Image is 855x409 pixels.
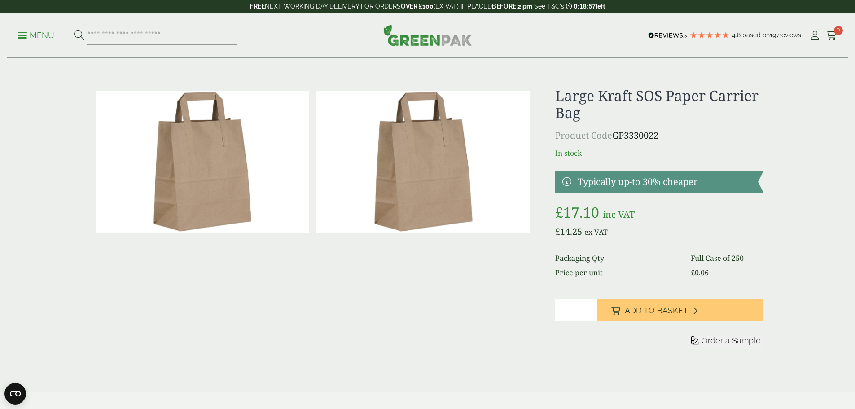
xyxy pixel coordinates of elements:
[401,3,434,10] strong: OVER £100
[383,24,472,46] img: GreenPak Supplies
[555,225,560,237] span: £
[689,31,730,39] div: 4.79 Stars
[826,31,837,40] i: Cart
[574,3,596,10] span: 0:18:57
[702,336,761,345] span: Order a Sample
[534,3,564,10] a: See T&C's
[809,31,820,40] i: My Account
[555,267,680,278] dt: Price per unit
[584,227,608,237] span: ex VAT
[555,253,680,264] dt: Packaging Qty
[18,30,54,39] a: Menu
[648,32,687,39] img: REVIEWS.io
[555,148,763,158] p: In stock
[492,3,532,10] strong: BEFORE 2 pm
[555,202,563,222] span: £
[555,202,599,222] bdi: 17.10
[96,91,309,233] img: Large Kraft SOS Paper Carrier Bag 0
[555,87,763,122] h1: Large Kraft SOS Paper Carrier Bag
[555,225,582,237] bdi: 14.25
[691,268,709,277] bdi: 0.06
[770,31,779,39] span: 197
[834,26,843,35] span: 0
[691,268,695,277] span: £
[688,335,763,349] button: Order a Sample
[555,129,612,141] span: Product Code
[596,3,605,10] span: left
[555,129,763,142] p: GP3330022
[597,299,763,321] button: Add to Basket
[625,306,688,316] span: Add to Basket
[250,3,265,10] strong: FREE
[316,91,530,233] img: Large Kraft SOS Paper Carrier Bag Full Case 0
[779,31,801,39] span: reviews
[826,29,837,42] a: 0
[18,30,54,41] p: Menu
[742,31,770,39] span: Based on
[4,383,26,405] button: Open CMP widget
[603,208,635,220] span: inc VAT
[732,31,742,39] span: 4.8
[691,253,763,264] dd: Full Case of 250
